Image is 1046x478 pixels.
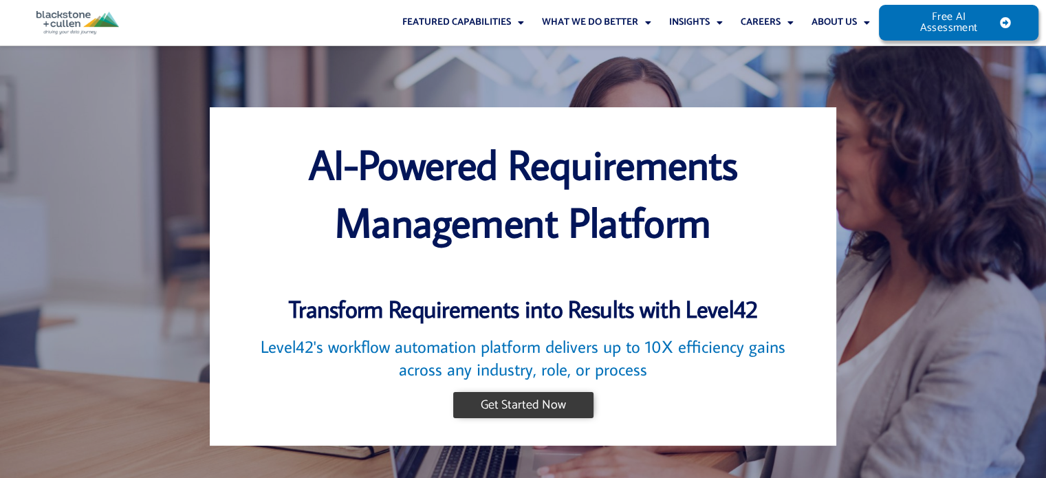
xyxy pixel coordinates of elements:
[906,12,991,34] span: Free AI Assessment
[481,399,566,411] span: Get Started Now
[237,336,809,380] h2: Level42's workflow automation platform delivers up to 10X efficiency gains across any industry, r...
[237,293,809,325] h3: Transform Requirements into Results with Level42
[453,392,593,418] a: Get Started Now
[237,135,809,250] h1: AI-Powered Requirements Management Platform
[879,5,1038,41] a: Free AI Assessment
